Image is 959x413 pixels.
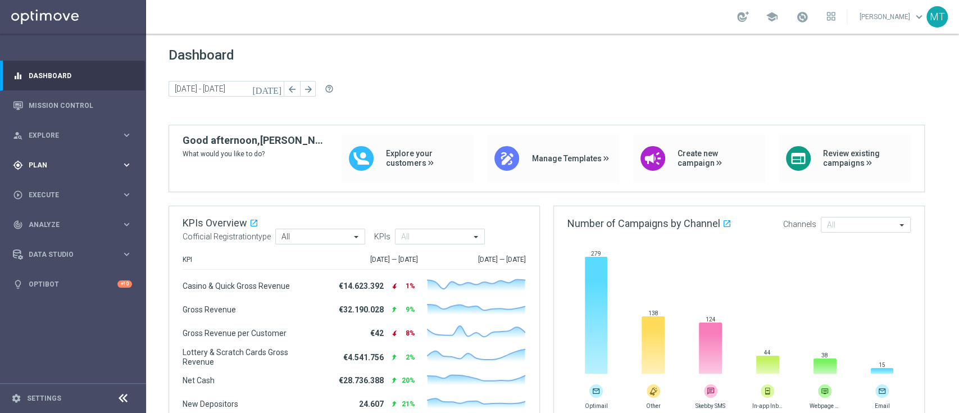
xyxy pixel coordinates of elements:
div: Explore [13,130,121,140]
i: keyboard_arrow_right [121,249,132,260]
button: equalizer Dashboard [12,71,133,80]
a: Optibot [29,269,117,299]
div: Dashboard [13,61,132,90]
span: Plan [29,162,121,169]
i: keyboard_arrow_right [121,189,132,200]
i: play_circle_outline [13,190,23,200]
i: person_search [13,130,23,140]
a: Mission Control [29,90,132,120]
span: keyboard_arrow_down [913,11,925,23]
button: person_search Explore keyboard_arrow_right [12,131,133,140]
div: Optibot [13,269,132,299]
button: Mission Control [12,101,133,110]
i: keyboard_arrow_right [121,219,132,230]
button: gps_fixed Plan keyboard_arrow_right [12,161,133,170]
div: Mission Control [13,90,132,120]
span: Execute [29,192,121,198]
button: lightbulb Optibot +10 [12,280,133,289]
button: play_circle_outline Execute keyboard_arrow_right [12,190,133,199]
span: Analyze [29,221,121,228]
i: equalizer [13,71,23,81]
div: Plan [13,160,121,170]
i: gps_fixed [13,160,23,170]
i: keyboard_arrow_right [121,160,132,170]
div: Data Studio [13,249,121,260]
span: Data Studio [29,251,121,258]
i: lightbulb [13,279,23,289]
div: +10 [117,280,132,288]
a: Settings [27,395,61,402]
i: settings [11,393,21,403]
i: keyboard_arrow_right [121,130,132,140]
i: track_changes [13,220,23,230]
button: Data Studio keyboard_arrow_right [12,250,133,259]
div: MT [926,6,948,28]
a: [PERSON_NAME]keyboard_arrow_down [858,8,926,25]
div: Execute [13,190,121,200]
button: track_changes Analyze keyboard_arrow_right [12,220,133,229]
div: Analyze [13,220,121,230]
span: Explore [29,132,121,139]
a: Dashboard [29,61,132,90]
span: school [766,11,778,23]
